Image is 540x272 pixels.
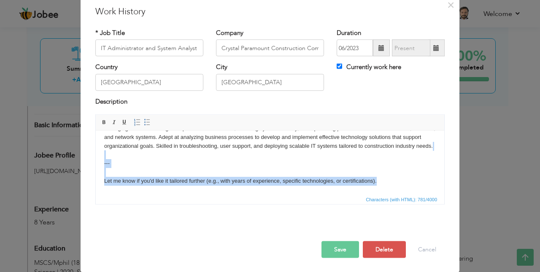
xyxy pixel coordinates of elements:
input: Present [392,40,430,56]
label: Company [216,29,243,37]
button: Cancel [410,241,445,258]
label: * Job Title [95,29,125,37]
label: Description [95,97,127,106]
input: Currently work here [337,64,342,69]
a: Underline [120,118,129,127]
a: Italic [110,118,119,127]
label: Country [95,63,118,72]
div: Statistics [364,196,440,203]
input: From [337,40,373,56]
button: Save [321,241,359,258]
label: City [216,63,227,72]
a: Insert/Remove Numbered List [132,118,142,127]
iframe: Rich Text Editor, workEditor [96,131,444,194]
button: Delete [363,241,406,258]
label: Duration [337,29,361,37]
label: Currently work here [337,63,401,72]
a: Insert/Remove Bulleted List [143,118,152,127]
span: Characters (with HTML): 781/4000 [364,196,439,203]
a: Bold [100,118,109,127]
h3: Work History [95,5,445,18]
